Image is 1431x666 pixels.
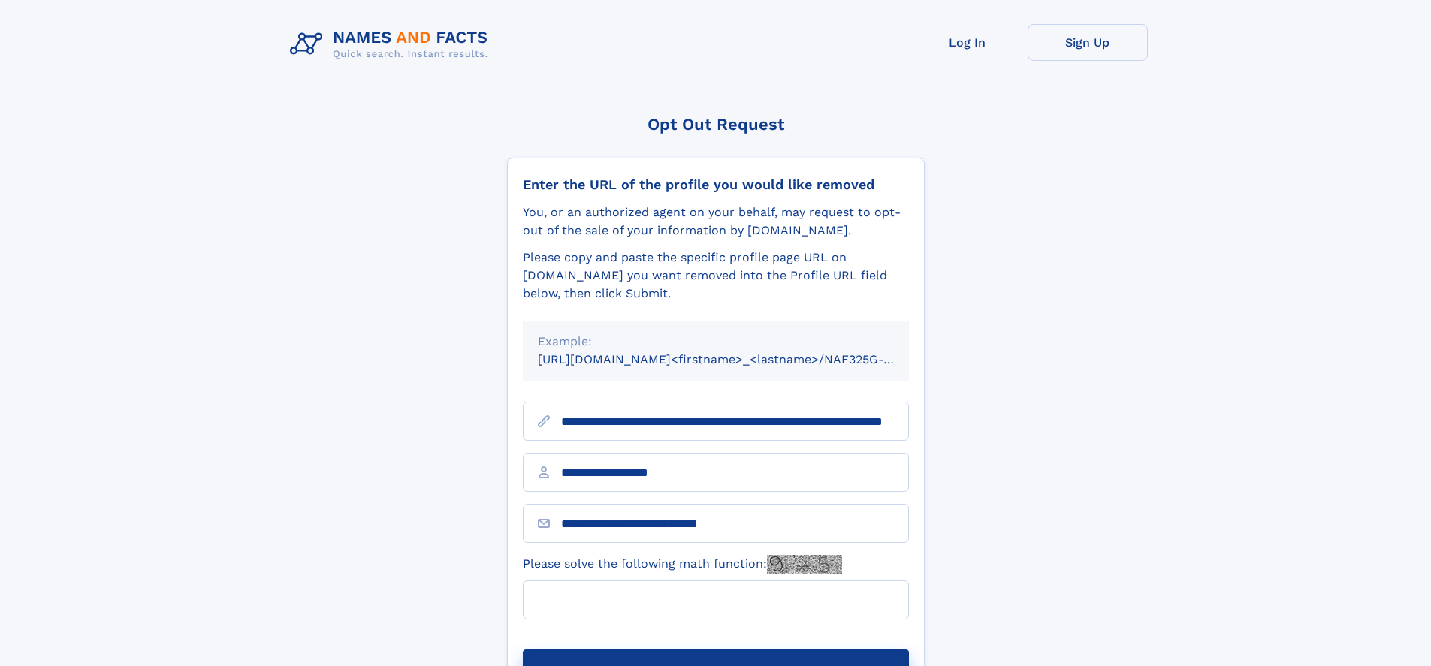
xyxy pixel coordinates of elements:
small: [URL][DOMAIN_NAME]<firstname>_<lastname>/NAF325G-xxxxxxxx [538,352,937,366]
label: Please solve the following math function: [523,555,842,574]
img: Logo Names and Facts [284,24,500,65]
a: Log In [907,24,1028,61]
div: Please copy and paste the specific profile page URL on [DOMAIN_NAME] you want removed into the Pr... [523,249,909,303]
div: Example: [538,333,894,351]
a: Sign Up [1028,24,1148,61]
div: You, or an authorized agent on your behalf, may request to opt-out of the sale of your informatio... [523,203,909,240]
div: Opt Out Request [507,115,925,134]
div: Enter the URL of the profile you would like removed [523,176,909,193]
